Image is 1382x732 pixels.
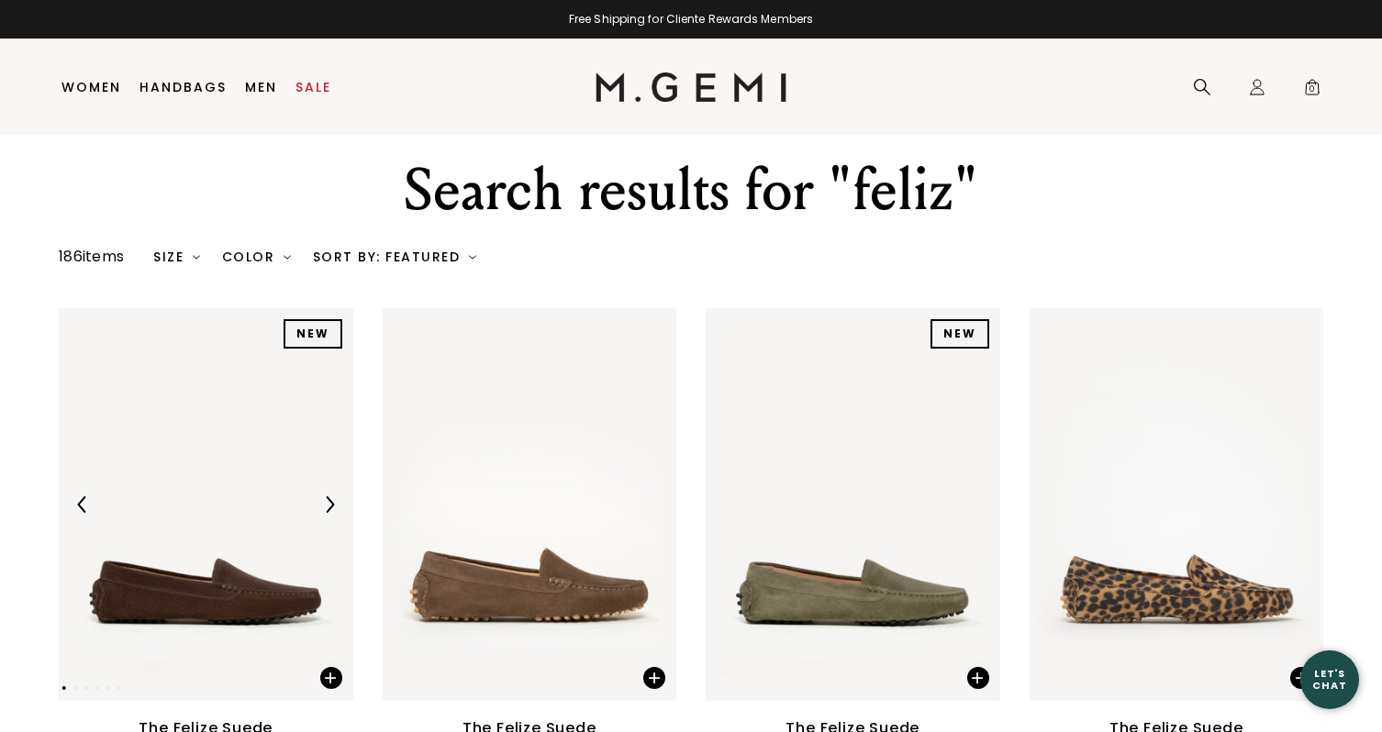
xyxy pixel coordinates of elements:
[222,250,291,264] div: Color
[284,253,291,261] img: chevron-down.svg
[193,253,200,261] img: chevron-down.svg
[1303,82,1321,100] span: 0
[153,250,200,264] div: Size
[706,308,1000,701] img: The Felize Suede
[1030,308,1324,701] img: The Felize Suede
[59,246,124,268] div: 186 items
[313,250,476,264] div: Sort By: Featured
[383,308,677,701] img: The Felize Suede
[596,72,787,102] img: M.Gemi
[321,496,338,513] img: Next Arrow
[284,319,342,349] div: NEW
[295,80,331,94] a: Sale
[59,308,353,701] img: The Felize Suede
[469,253,476,261] img: chevron-down.svg
[61,80,121,94] a: Women
[139,80,227,94] a: Handbags
[245,80,277,94] a: Men
[373,158,1009,224] div: Search results for "feliz"
[931,319,989,349] div: NEW
[1300,668,1359,691] div: Let's Chat
[74,496,91,513] img: Previous Arrow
